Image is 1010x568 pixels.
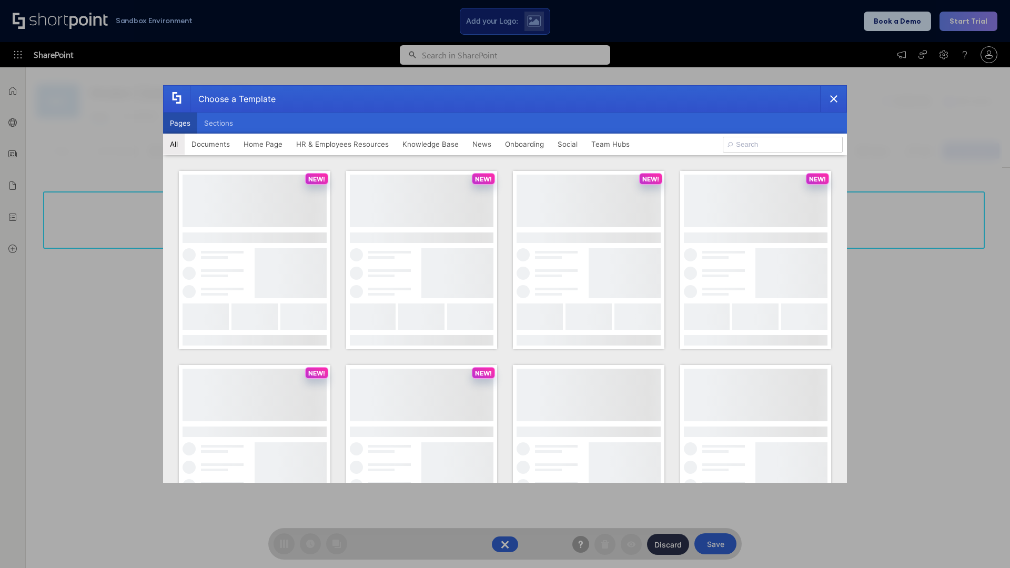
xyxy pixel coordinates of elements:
[809,175,826,183] p: NEW!
[308,175,325,183] p: NEW!
[197,113,240,134] button: Sections
[642,175,659,183] p: NEW!
[551,134,584,155] button: Social
[289,134,396,155] button: HR & Employees Resources
[190,86,276,112] div: Choose a Template
[163,85,847,483] div: template selector
[237,134,289,155] button: Home Page
[396,134,466,155] button: Knowledge Base
[475,369,492,377] p: NEW!
[475,175,492,183] p: NEW!
[498,134,551,155] button: Onboarding
[957,518,1010,568] iframe: Chat Widget
[163,113,197,134] button: Pages
[584,134,637,155] button: Team Hubs
[308,369,325,377] p: NEW!
[163,134,185,155] button: All
[723,137,843,153] input: Search
[466,134,498,155] button: News
[185,134,237,155] button: Documents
